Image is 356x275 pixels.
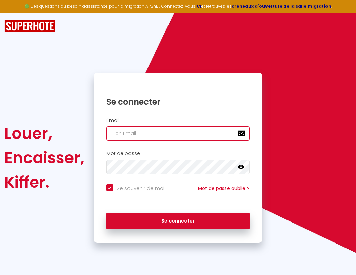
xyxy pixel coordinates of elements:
[195,3,201,9] a: ICI
[4,170,84,194] div: Kiffer.
[106,126,250,141] input: Ton Email
[106,118,250,123] h2: Email
[198,185,250,192] a: Mot de passe oublié ?
[4,146,84,170] div: Encaisser,
[106,151,250,156] h2: Mot de passe
[232,3,331,9] a: créneaux d'ouverture de la salle migration
[106,213,250,230] button: Se connecter
[5,3,26,23] button: Ouvrir le widget de chat LiveChat
[4,20,55,33] img: SuperHote logo
[106,97,250,107] h1: Se connecter
[4,121,84,146] div: Louer,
